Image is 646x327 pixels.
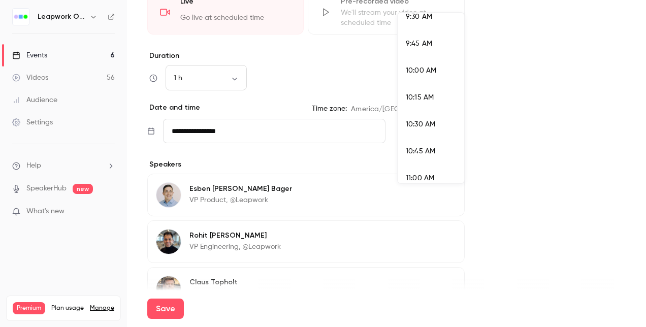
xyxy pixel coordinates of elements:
[406,175,434,182] span: 11:00 AM
[406,94,434,101] span: 10:15 AM
[406,148,435,155] span: 10:45 AM
[406,40,432,47] span: 9:45 AM
[406,121,435,128] span: 10:30 AM
[406,67,436,74] span: 10:00 AM
[406,13,432,20] span: 9:30 AM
